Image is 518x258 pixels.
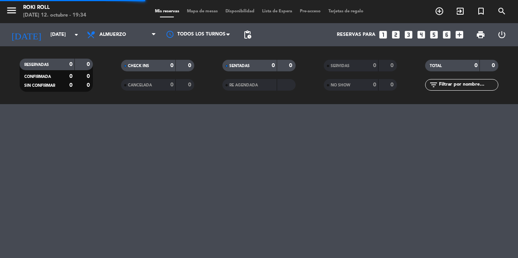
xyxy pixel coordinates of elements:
[391,30,401,40] i: looks_two
[429,80,438,89] i: filter_list
[170,82,173,88] strong: 0
[331,64,350,68] span: SERVIDAS
[331,83,350,87] span: NO SHOW
[87,83,91,88] strong: 0
[6,5,17,16] i: menu
[390,82,395,88] strong: 0
[128,83,152,87] span: CANCELADA
[99,32,126,37] span: Almuerzo
[272,63,275,68] strong: 0
[454,30,464,40] i: add_box
[373,63,376,68] strong: 0
[24,84,55,88] span: SIN CONFIRMAR
[6,26,47,43] i: [DATE]
[243,30,252,39] span: pending_actions
[378,30,388,40] i: looks_one
[438,81,498,89] input: Filtrar por nombre...
[296,9,325,13] span: Pre-acceso
[183,9,222,13] span: Mapa de mesas
[170,63,173,68] strong: 0
[23,4,86,12] div: Roki Roll
[456,7,465,16] i: exit_to_app
[87,74,91,79] strong: 0
[491,23,512,46] div: LOG OUT
[24,63,49,67] span: RESERVADAS
[416,30,426,40] i: looks_4
[128,64,149,68] span: CHECK INS
[474,63,478,68] strong: 0
[229,83,258,87] span: RE AGENDADA
[69,74,72,79] strong: 0
[476,7,486,16] i: turned_in_not
[430,64,442,68] span: TOTAL
[492,63,496,68] strong: 0
[69,83,72,88] strong: 0
[24,75,51,79] span: CONFIRMADA
[222,9,258,13] span: Disponibilidad
[390,63,395,68] strong: 0
[442,30,452,40] i: looks_6
[258,9,296,13] span: Lista de Espera
[72,30,81,39] i: arrow_drop_down
[325,9,367,13] span: Tarjetas de regalo
[87,62,91,67] strong: 0
[289,63,294,68] strong: 0
[69,62,72,67] strong: 0
[404,30,414,40] i: looks_3
[435,7,444,16] i: add_circle_outline
[151,9,183,13] span: Mis reservas
[497,30,506,39] i: power_settings_new
[6,5,17,19] button: menu
[476,30,485,39] span: print
[373,82,376,88] strong: 0
[188,63,193,68] strong: 0
[497,7,506,16] i: search
[229,64,250,68] span: SENTADAS
[188,82,193,88] strong: 0
[429,30,439,40] i: looks_5
[337,32,375,37] span: Reservas para
[23,12,86,19] div: [DATE] 12. octubre - 19:34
